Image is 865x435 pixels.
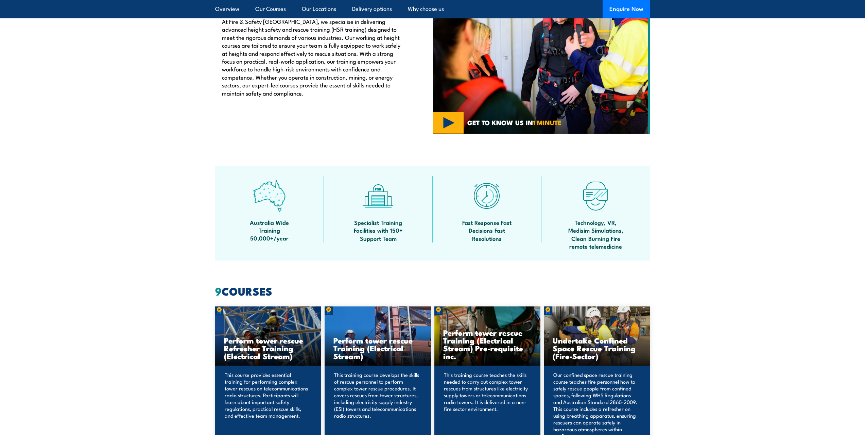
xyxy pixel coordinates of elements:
[333,336,422,360] h3: Perform tower rescue Training (Electrical Stream)
[456,218,518,242] span: Fast Response Fast Decisions Fast Resolutions
[224,336,313,360] h3: Perform tower rescue Refresher Training (Electrical Stream)
[553,336,641,360] h3: Undertake Confined Space Rescue Training (Fire-Sector)
[579,180,612,212] img: tech-icon
[215,282,222,299] strong: 9
[443,329,532,360] h3: Perform tower rescue Training (Electrical Stream) Pre-requisite inc.
[253,180,286,212] img: auswide-icon
[467,119,561,126] span: GET TO KNOW US IN
[215,286,650,296] h2: COURSES
[533,117,561,127] strong: 1 MINUTE
[348,218,409,242] span: Specialist Training Facilities with 150+ Support Team
[565,218,626,250] span: Technology, VR, Medisim Simulations, Clean Burning Fire remote telemedicine
[362,180,394,212] img: facilities-icon
[239,218,300,242] span: Australia Wide Training 50,000+/year
[222,17,401,97] p: At Fire & Safety [GEOGRAPHIC_DATA], we specialise in delivering advanced height safety and rescue...
[471,180,503,212] img: fast-icon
